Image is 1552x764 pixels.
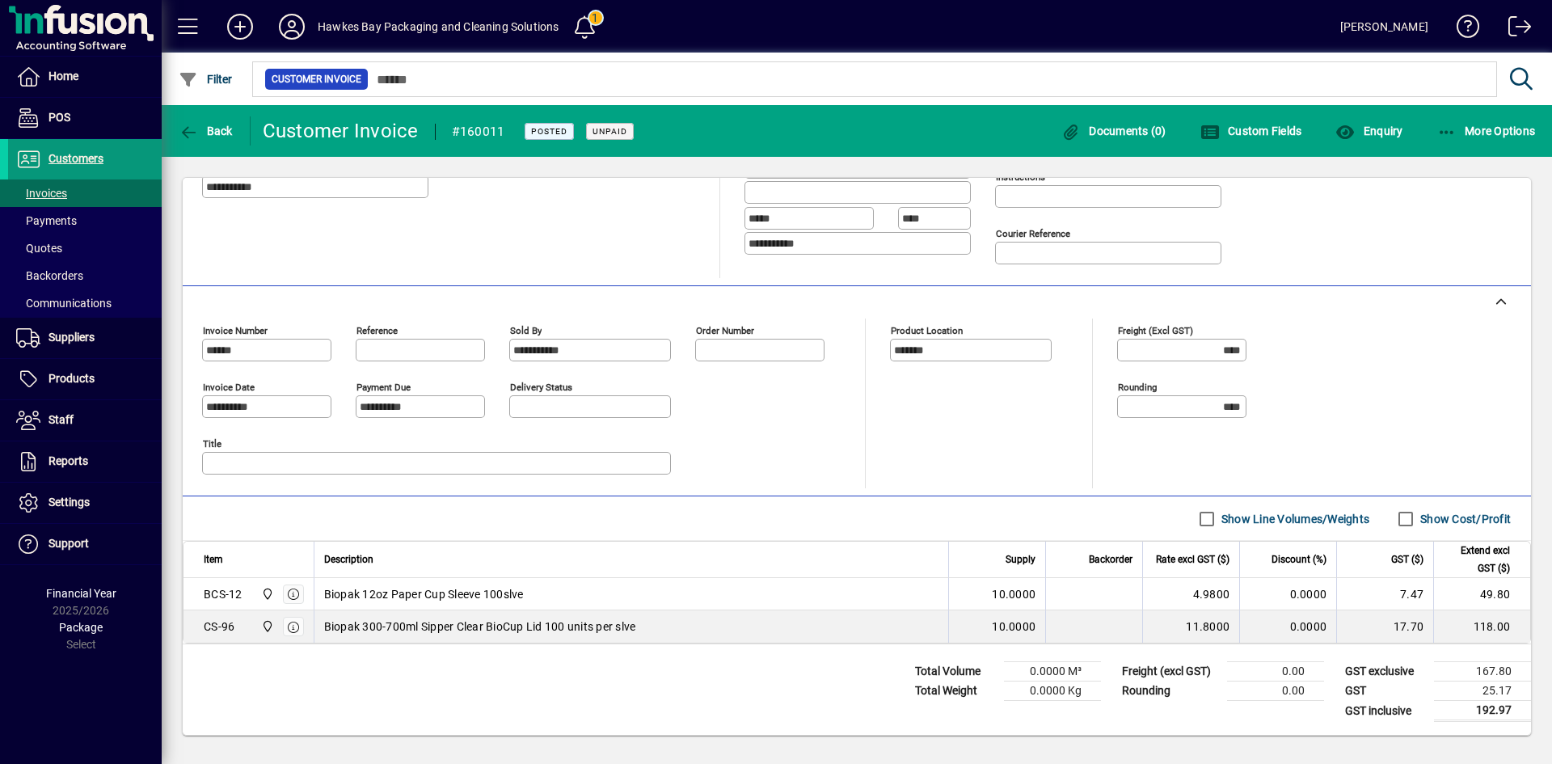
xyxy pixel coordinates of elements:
[324,551,373,568] span: Description
[1218,511,1369,527] label: Show Line Volumes/Weights
[1434,662,1531,682] td: 167.80
[324,618,636,635] span: Biopak 300-700ml Sipper Clear BioCup Lid 100 units per slve
[452,119,505,145] div: #160011
[48,537,89,550] span: Support
[891,325,963,336] mat-label: Product location
[1434,701,1531,721] td: 192.97
[1118,382,1157,393] mat-label: Rounding
[16,214,77,227] span: Payments
[203,382,255,393] mat-label: Invoice date
[8,98,162,138] a: POS
[179,73,233,86] span: Filter
[175,65,237,94] button: Filter
[1437,125,1536,137] span: More Options
[1433,578,1530,610] td: 49.80
[1331,116,1406,146] button: Enquiry
[204,551,223,568] span: Item
[203,438,221,450] mat-label: Title
[907,682,1004,701] td: Total Weight
[1272,551,1326,568] span: Discount (%)
[272,71,361,87] span: Customer Invoice
[1337,682,1434,701] td: GST
[324,586,524,602] span: Biopak 12oz Paper Cup Sleeve 100slve
[1227,662,1324,682] td: 0.00
[1006,551,1035,568] span: Supply
[992,586,1035,602] span: 10.0000
[204,618,234,635] div: CS-96
[1417,511,1511,527] label: Show Cost/Profit
[204,586,242,602] div: BCS-12
[46,587,116,600] span: Financial Year
[8,483,162,523] a: Settings
[1340,14,1428,40] div: [PERSON_NAME]
[48,413,74,426] span: Staff
[266,12,318,41] button: Profile
[1114,662,1227,682] td: Freight (excl GST)
[48,152,103,165] span: Customers
[1196,116,1306,146] button: Custom Fields
[48,111,70,124] span: POS
[992,618,1035,635] span: 10.0000
[8,441,162,482] a: Reports
[8,289,162,317] a: Communications
[696,325,754,336] mat-label: Order number
[1391,551,1423,568] span: GST ($)
[1114,682,1227,701] td: Rounding
[1004,662,1101,682] td: 0.0000 M³
[257,618,276,635] span: Central
[1089,551,1132,568] span: Backorder
[48,496,90,509] span: Settings
[179,125,233,137] span: Back
[48,70,78,82] span: Home
[263,118,419,144] div: Customer Invoice
[1337,662,1434,682] td: GST exclusive
[1434,682,1531,701] td: 25.17
[1337,701,1434,721] td: GST inclusive
[1239,578,1336,610] td: 0.0000
[318,14,559,40] div: Hawkes Bay Packaging and Cleaning Solutions
[214,12,266,41] button: Add
[16,269,83,282] span: Backorders
[203,325,268,336] mat-label: Invoice number
[1444,3,1480,56] a: Knowledge Base
[8,234,162,262] a: Quotes
[1336,578,1433,610] td: 7.47
[8,524,162,564] a: Support
[593,126,627,137] span: Unpaid
[8,57,162,97] a: Home
[1433,610,1530,643] td: 118.00
[531,126,567,137] span: Posted
[1336,610,1433,643] td: 17.70
[1057,116,1170,146] button: Documents (0)
[1433,116,1540,146] button: More Options
[8,207,162,234] a: Payments
[8,359,162,399] a: Products
[16,242,62,255] span: Quotes
[162,116,251,146] app-page-header-button: Back
[8,262,162,289] a: Backorders
[1227,682,1324,701] td: 0.00
[1156,551,1229,568] span: Rate excl GST ($)
[1239,610,1336,643] td: 0.0000
[48,372,95,385] span: Products
[356,325,398,336] mat-label: Reference
[257,585,276,603] span: Central
[8,400,162,441] a: Staff
[1153,586,1229,602] div: 4.9800
[356,382,411,393] mat-label: Payment due
[1335,125,1402,137] span: Enquiry
[1118,325,1193,336] mat-label: Freight (excl GST)
[1444,542,1510,577] span: Extend excl GST ($)
[48,454,88,467] span: Reports
[510,382,572,393] mat-label: Delivery status
[16,297,112,310] span: Communications
[510,325,542,336] mat-label: Sold by
[8,318,162,358] a: Suppliers
[1004,682,1101,701] td: 0.0000 Kg
[1061,125,1166,137] span: Documents (0)
[8,179,162,207] a: Invoices
[175,116,237,146] button: Back
[1496,3,1532,56] a: Logout
[907,662,1004,682] td: Total Volume
[48,331,95,344] span: Suppliers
